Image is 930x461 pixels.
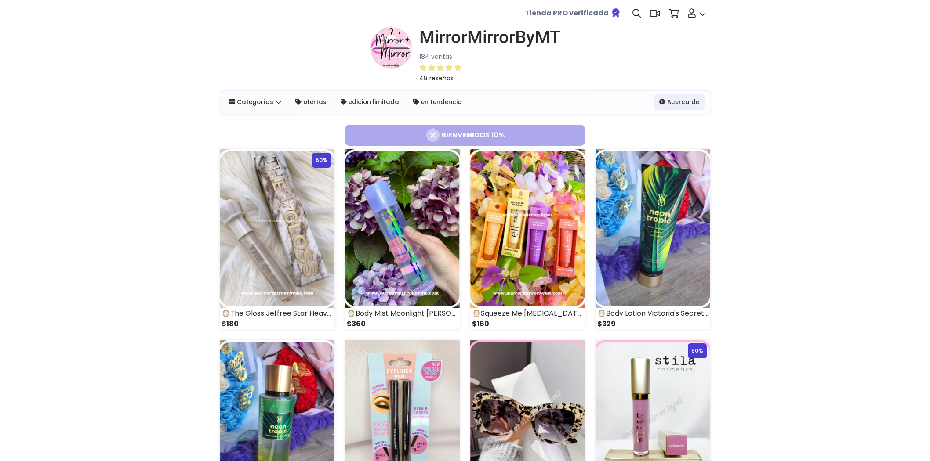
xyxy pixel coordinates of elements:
img: small_1747874242762.png [345,149,460,308]
a: 50% 🪞The Gloss Jeffree Star Heaven's Gate🪐 $180 [220,149,334,329]
div: 5 / 5 [419,62,461,73]
small: 48 reseñas [419,74,454,83]
div: 🪞Squeeze Me [MEDICAL_DATA] - e.l.f. Cosmetics🪐 [470,308,585,319]
a: 48 reseñas [419,62,560,83]
a: Categorías [224,94,287,110]
a: en tendencia [408,94,467,110]
div: 🪞Body Mist Moonlight [PERSON_NAME] 🪐 [345,308,460,319]
a: Acerca de [654,94,705,110]
div: $329 [596,319,710,329]
img: small_1747872314273.png [596,149,710,308]
div: $160 [470,319,585,329]
a: 🪞Body Lotion Victoria's Secret Neon Tropic🪐 $329 [596,149,710,329]
div: $180 [220,319,334,329]
img: small_1748283924847.png [220,149,334,308]
b: Tienda PRO verificada [525,8,609,18]
a: ofertas [290,94,332,110]
div: 🪞The Gloss Jeffree Star Heaven's Gate🪐 [220,308,334,319]
div: $360 [345,319,460,329]
a: 🪞Body Mist Moonlight [PERSON_NAME] 🪐 $360 [345,149,460,329]
p: 10% [491,130,505,140]
div: 50% [688,343,707,358]
img: small_1747873827432.png [470,149,585,308]
div: 50% [312,153,331,168]
h1: MirrorMirrorByMT [419,27,560,48]
small: 184 ventas [419,52,452,61]
a: 🪞Squeeze Me [MEDICAL_DATA] - e.l.f. Cosmetics🪐 $160 [470,149,585,329]
div: 🪞Body Lotion Victoria's Secret Neon Tropic🪐 [596,308,710,319]
p: BIENVENIDOS [441,130,490,140]
a: edicion limitada [335,94,404,110]
img: Tienda verificada [610,7,621,18]
a: MirrorMirrorByMT [412,27,560,48]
